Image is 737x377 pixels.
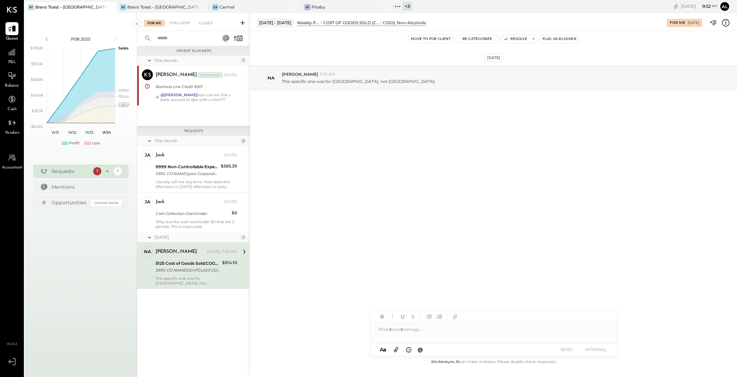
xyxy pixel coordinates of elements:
div: For Me [670,20,685,26]
text: Occu... [118,94,130,99]
span: Balance [5,83,19,89]
div: Urgent Blockers [141,48,246,53]
button: Underline [398,312,407,321]
div: Requests [52,168,90,175]
button: Al [719,1,730,12]
text: W33 [85,130,93,135]
div: Coming Soon [91,200,122,206]
div: [DATE] [484,54,503,62]
button: Re-Categorize [456,35,498,43]
div: [DATE] [155,234,239,240]
div: [PERSON_NAME] [156,72,197,78]
text: ($6.2K) [30,124,43,129]
span: 11:26 AM [320,72,335,77]
text: Labor [118,103,129,108]
text: $68.5K [31,77,43,82]
a: Cash [0,93,24,113]
div: 5125 Cost of Goods Sold:COGS, Non-Alcoholic [156,260,220,267]
div: BT [28,4,34,10]
div: ja [145,199,150,205]
div: [DATE] [224,72,237,78]
div: how can we link a bank account to qbo with a client?? [160,92,237,102]
div: Accountant [198,73,222,77]
div: For Me [144,20,165,27]
button: Strikethrough [408,312,417,321]
div: This Month [155,138,239,144]
div: [PERSON_NAME] [156,248,197,255]
button: Move to for client [408,35,453,43]
div: Requests [141,129,246,133]
button: INTERNAL [582,345,610,354]
div: na [144,248,151,255]
div: Pi [304,4,310,10]
div: ja [145,152,150,158]
a: Balance [0,69,24,89]
p: This specific one was for [GEOGRAPHIC_DATA], not [GEOGRAPHIC_DATA]. [282,78,436,84]
div: 9999 Non-Controllable Expenses:Other Income and Expenses:To Be Classified P&L [156,163,219,170]
div: $0 [232,209,237,216]
text: $93.3K [31,61,43,66]
div: $514.10 [222,259,237,266]
button: Bold [378,312,387,321]
div: 1 [241,58,246,63]
div: Opportunities [52,199,88,206]
button: Flag as Blocker [540,35,579,43]
div: Carmel [219,4,234,10]
button: SEND [553,345,580,354]
span: P&L [8,59,16,66]
div: This specific one was for [GEOGRAPHIC_DATA], not [GEOGRAPHIC_DATA]. [156,276,237,286]
div: 4 [103,167,112,175]
text: W31 [52,130,59,135]
div: Pitabu [312,4,325,10]
div: [DATE] [681,3,718,10]
div: Profit [69,141,80,146]
span: Accountant [2,165,23,171]
strong: @[PERSON_NAME] [160,92,197,97]
span: a [383,346,386,353]
a: Queue [0,22,24,42]
div: Literally call me any time. How does this afternoon or [DATE] afternoon or early [DATE] morning s... [156,179,237,189]
button: Resolve [501,35,530,43]
a: Vendors [0,116,24,136]
div: 1 [114,167,122,175]
div: Loss [92,141,100,146]
div: P08 2025 [52,36,110,42]
div: Why was the cash over/under $0 that last 3 periods. This is inaccurate. [156,219,237,229]
text: $118.2K [30,46,43,50]
div: Bravo Toast – [GEOGRAPHIC_DATA] [127,4,199,10]
div: $585.39 [221,163,237,170]
div: na [268,75,275,81]
div: 1 [93,167,101,175]
a: Accountant [0,151,24,171]
button: Aa [378,346,389,353]
text: W34 [102,130,111,135]
div: [DATE] [224,153,237,158]
button: Unordered List [424,312,433,321]
button: Italic [388,312,397,321]
text: W32 [68,130,76,135]
div: 1 [241,235,246,240]
text: $18.7K [32,108,43,113]
a: P&L [0,46,24,66]
div: 2 [241,138,246,144]
button: Ordered List [435,312,444,321]
div: + 3 [403,2,412,11]
div: Cash Collection Over/Under [156,210,230,217]
div: Weekly P&L [297,20,320,26]
div: Mentions [52,184,118,190]
div: For Client [166,20,194,27]
text: COGS [118,101,130,106]
div: BT [120,4,126,10]
text: OPEX [118,88,129,93]
div: jack [156,152,164,159]
div: This Month [155,58,239,63]
div: COGS, Non-Alcoholic [383,20,427,26]
text: $43.6K [31,93,43,98]
div: [DATE] - [DATE] [257,18,293,27]
div: ORIG CO NAME:SIGHTGLASS COFFE ORIG ID:XXXXXX2291 DESC DATE: CO ENTRY DESCR:PAYMENT SEC:CCD TRACE#... [156,267,220,274]
div: copy link [673,3,679,10]
div: Bravo Toast – [GEOGRAPHIC_DATA] [35,4,106,10]
span: Vendors [5,130,19,136]
div: ORIG CO NAME:Sysco Corporatio ORIG ID:XXXXXX4834 DESC DATE: CO ENTRY DESCR:Payment SEC:CCD TRACE#... [156,170,219,177]
div: Business Line Credit 9001 [156,83,235,90]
